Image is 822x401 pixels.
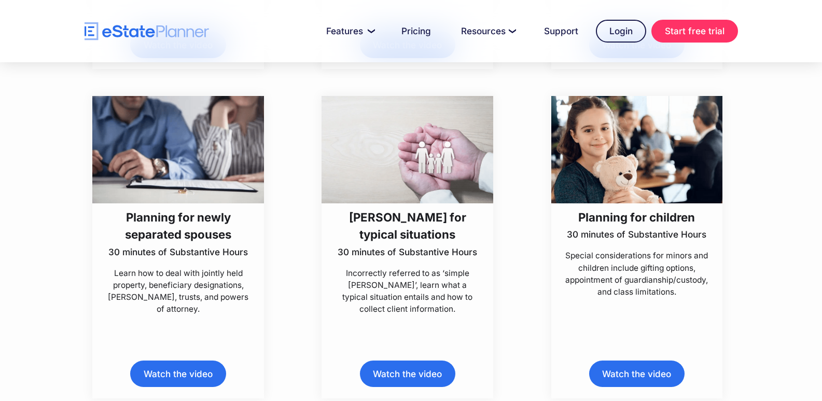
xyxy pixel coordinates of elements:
[596,20,646,43] a: Login
[449,21,526,42] a: Resources
[130,361,226,387] a: Watch the video
[567,228,706,241] p: 30 minutes of Substantive Hours
[551,96,723,298] a: Planning for children30 minutes of Substantive HoursSpecial considerations for minors and childre...
[532,21,591,42] a: Support
[336,246,479,258] p: 30 minutes of Substantive Hours
[314,21,384,42] a: Features
[360,361,455,387] a: Watch the video
[651,20,738,43] a: Start free trial
[85,22,209,40] a: home
[322,96,493,315] a: [PERSON_NAME] for typical situations30 minutes of Substantive HoursIncorrectly referred to as ‘si...
[336,267,479,315] p: Incorrectly referred to as ‘simple [PERSON_NAME]’, learn what a typical situation entails and how...
[565,250,708,298] p: Special considerations for minors and children include gifting options, appointment of guardiansh...
[589,361,685,387] a: Watch the video
[107,246,250,258] p: 30 minutes of Substantive Hours
[567,209,706,226] h3: Planning for children
[336,209,479,243] h3: [PERSON_NAME] for typical situations
[107,209,250,243] h3: Planning for newly separated spouses
[92,96,264,315] a: Planning for newly separated spouses30 minutes of Substantive HoursLearn how to deal with jointly...
[107,267,250,315] p: Learn how to deal with jointly held property, beneficiary designations, [PERSON_NAME], trusts, an...
[389,21,443,42] a: Pricing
